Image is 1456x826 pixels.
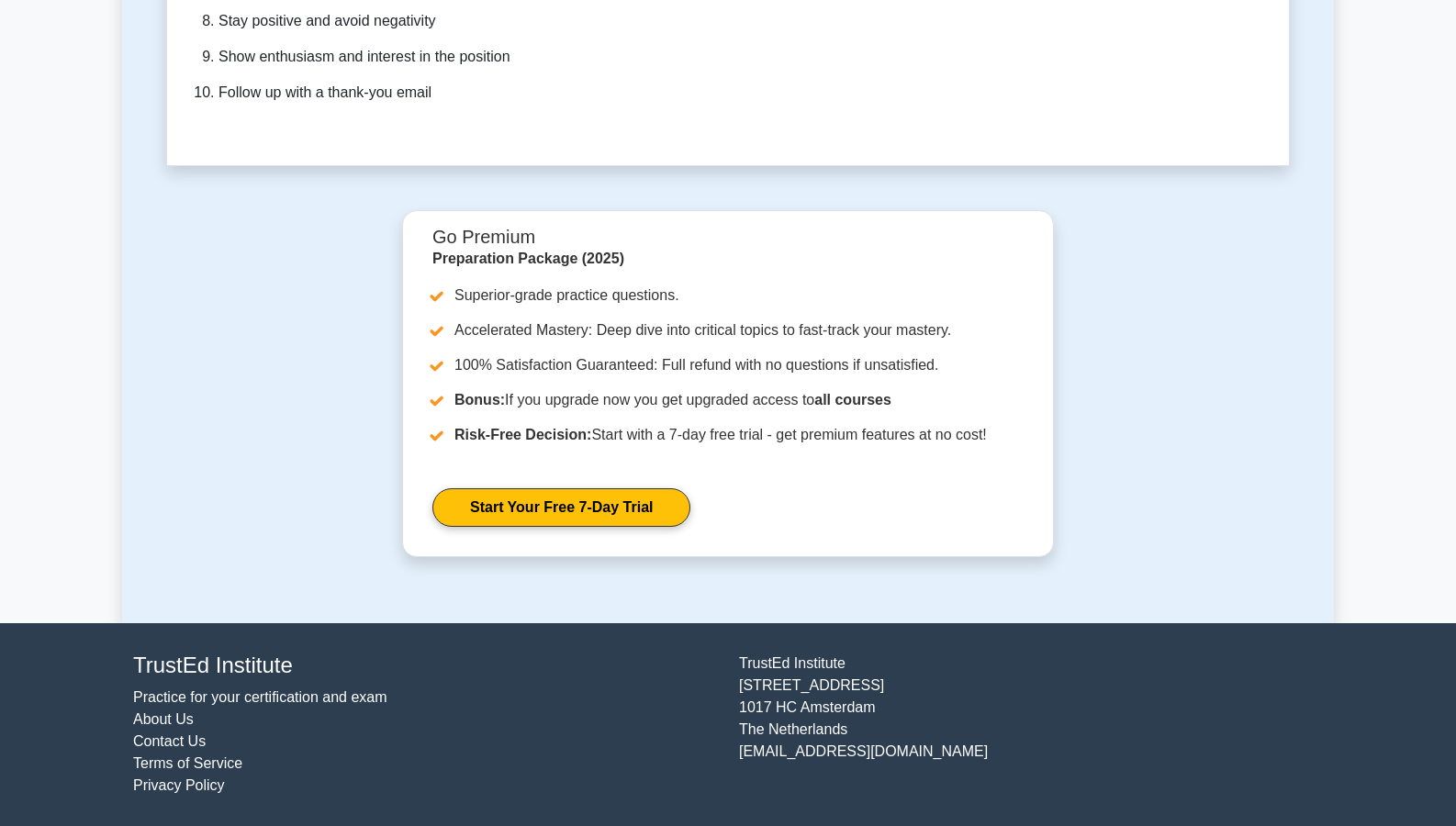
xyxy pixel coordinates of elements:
[133,733,206,749] a: Contact Us
[133,777,225,793] a: Privacy Policy
[133,653,717,679] h4: TrustEd Institute
[133,711,194,727] a: About Us
[133,689,387,705] a: Practice for your certification and exam
[218,44,706,71] li: Show enthusiasm and interest in the position
[728,653,1334,797] div: TrustEd Institute [STREET_ADDRESS] 1017 HC Amsterdam The Netherlands [EMAIL_ADDRESS][DOMAIN_NAME]
[432,488,690,527] a: Start Your Free 7-Day Trial
[133,755,242,771] a: Terms of Service
[218,8,706,35] li: Stay positive and avoid negativity
[218,80,706,106] li: Follow up with a thank-you email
